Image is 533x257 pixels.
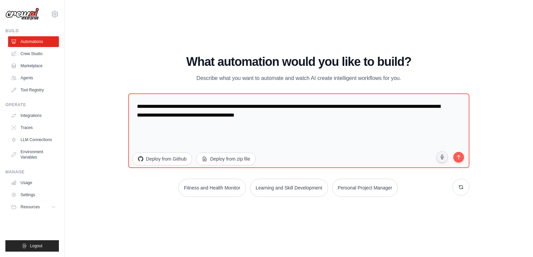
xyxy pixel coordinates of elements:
[8,73,59,83] a: Agents
[5,8,39,20] img: Logo
[250,179,328,197] button: Learning and Skill Development
[186,74,412,83] p: Describe what you want to automate and watch AI create intelligent workflows for you.
[5,102,59,108] div: Operate
[5,240,59,252] button: Logout
[5,28,59,34] div: Build
[8,122,59,133] a: Traces
[8,36,59,47] a: Automations
[30,243,42,249] span: Logout
[8,177,59,188] a: Usage
[8,110,59,121] a: Integrations
[8,202,59,212] button: Resources
[8,85,59,95] a: Tool Registry
[196,153,256,165] button: Deploy from zip file
[178,179,246,197] button: Fitness and Health Monitor
[332,179,398,197] button: Personal Project Manager
[8,189,59,200] a: Settings
[21,204,40,210] span: Resources
[8,48,59,59] a: Crew Studio
[8,134,59,145] a: LLM Connections
[499,225,533,257] iframe: Chat Widget
[128,55,469,69] h1: What automation would you like to build?
[5,169,59,175] div: Manage
[8,146,59,163] a: Environment Variables
[8,60,59,71] a: Marketplace
[132,153,192,165] button: Deploy from Github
